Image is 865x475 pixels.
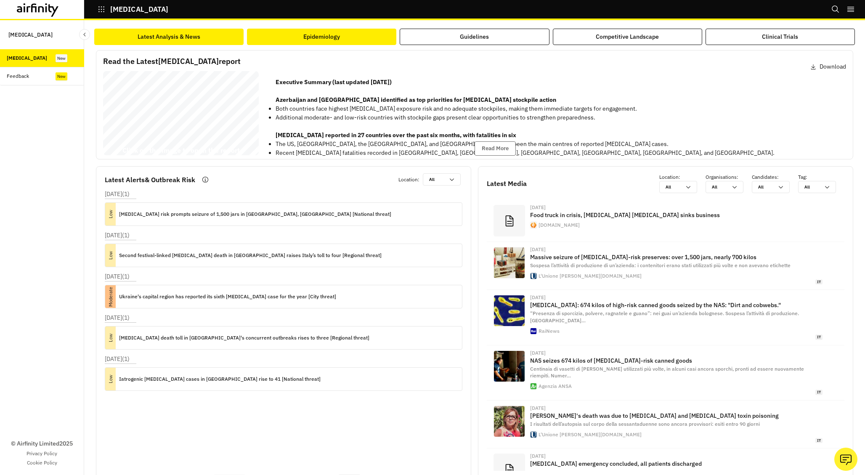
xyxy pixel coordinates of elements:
span: Private & Co nfidential [117,154,128,156]
p: [MEDICAL_DATA] [8,27,53,42]
p: Second festival-linked [MEDICAL_DATA] death in [GEOGRAPHIC_DATA] raises Italy’s toll to four [Reg... [119,251,382,260]
p: Low [99,209,122,220]
img: favicon.ico [531,273,536,279]
span: [DATE] [107,134,138,144]
button: Search [831,2,840,16]
div: Guidelines [460,32,489,41]
a: [DATE][MEDICAL_DATA]: 674 kilos of high-risk canned goods seized by the NAS: "Dirt and cobwebs."“... [487,290,844,345]
span: Sospesa l’attività di produzione di un’azienda: i contenitori erano stati utilizzati più volte e ... [530,262,791,268]
a: [DATE]NAS seizes 674 kilos of [MEDICAL_DATA]-risk canned goodsCentinaia di vasetti di [PERSON_NAM... [487,345,844,401]
div: Latest Analysis & News [138,32,200,41]
img: image.webp [494,247,525,278]
div: New [56,72,67,80]
p: [MEDICAL_DATA] [110,5,168,13]
div: [DATE] [530,205,823,210]
p: [DATE] ( 1 ) [105,190,130,199]
div: L'Unione [PERSON_NAME][DOMAIN_NAME] [539,432,642,437]
div: Feedback [7,72,29,80]
span: This Airfinity report is intended to be used by [PERSON_NAME] at null exclusively. Not for reprod... [127,78,227,149]
button: Read More [475,141,516,156]
div: [DATE] [530,454,823,459]
div: [DATE] [530,247,823,252]
span: it [815,334,823,340]
span: [MEDICAL_DATA] Bi [107,91,198,101]
div: Epidemiology [303,32,340,41]
span: annual Report [160,91,221,101]
button: Ask our analysts [834,448,857,471]
p: Candidates : [752,173,798,181]
span: it [815,279,823,285]
span: Centinaia di vasetti di [PERSON_NAME] utilizzati più volte, in alcuni casi ancora sporchi, pronti... [530,366,804,379]
a: Cookie Policy [27,459,57,467]
p: Iatrogenic [MEDICAL_DATA] cases in [GEOGRAPHIC_DATA] rise to 41 [National threat] [119,374,321,384]
img: faviconV2 [531,222,536,228]
p: NAS seizes 674 kilos of [MEDICAL_DATA]-risk canned goods [530,357,823,364]
span: I risultati dell’autopsia sul corpo della sessantaduenne sono ancora provvisori: esiti entro 90 g... [530,421,760,427]
p: Latest Media [487,178,527,188]
p: Ukraine's capital region has reported its sixth [MEDICAL_DATA] case for the year [City threat] [119,292,336,301]
a: [DATE][PERSON_NAME]'s death was due to [MEDICAL_DATA] and [MEDICAL_DATA] toxin poisoningI risulta... [487,401,844,448]
img: favicon.ico [531,432,536,438]
p: Both countries face highest [MEDICAL_DATA] exposure risk and no adequate stockpiles, making them ... [276,104,775,113]
p: [PERSON_NAME]'s death was due to [MEDICAL_DATA] and [MEDICAL_DATA] toxin poisoning [530,412,823,419]
p: [DATE] ( 1 ) [105,355,130,364]
p: Tag : [798,173,844,181]
p: [MEDICAL_DATA] emergency concluded, all patients discharged [530,460,823,467]
p: [DATE] ( 1 ) [105,313,130,322]
button: Close Sidebar [79,29,90,40]
p: Read the Latest [MEDICAL_DATA] report [103,56,241,67]
div: L'Unione [PERSON_NAME][DOMAIN_NAME] [539,273,642,279]
p: The US, [GEOGRAPHIC_DATA], the [GEOGRAPHIC_DATA], and [GEOGRAPHIC_DATA] have been the main centre... [276,140,775,149]
a: [DATE]Food truck in crisis, [MEDICAL_DATA] [MEDICAL_DATA] sinks business[DOMAIN_NAME] [487,200,844,242]
div: New [56,54,67,62]
p: [DATE] ( 1 ) [105,272,130,281]
p: [MEDICAL_DATA] risk prompts seizure of 1,500 jars in [GEOGRAPHIC_DATA], [GEOGRAPHIC_DATA] [Nation... [119,210,391,219]
p: Location : [659,173,706,181]
div: RaiNews [539,329,560,334]
span: “Presenza di sporcizia, polvere, ragnatele e guano”: nei guai un’azienda bolognese. Sospesa l’att... [530,310,799,324]
div: [DATE] [530,295,823,300]
button: [MEDICAL_DATA] [98,2,168,16]
img: image.webp [494,406,525,437]
p: Additional moderate- and low-risk countries with stockpile gaps present clear opportunities to st... [276,113,775,122]
p: Recent [MEDICAL_DATA] fatalities recorded in [GEOGRAPHIC_DATA], [GEOGRAPHIC_DATA], [GEOGRAPHIC_DA... [276,149,775,157]
p: [MEDICAL_DATA] death toll in [GEOGRAPHIC_DATA]'s concurrent outbreaks rises to three [Regional th... [119,333,369,342]
span: it [815,390,823,395]
a: Privacy Policy [27,450,57,457]
div: [DATE] [530,350,823,356]
img: 9f3a9e17bdc34811be8bb88f81d28bbe.jpg [494,351,525,382]
p: Latest Alerts & Outbreak Risk [105,175,195,185]
p: Low [99,250,122,261]
div: Agenzia ANSA [539,384,572,389]
img: 1754627180308_botulino.jpg [494,295,525,326]
p: Low [99,333,122,343]
p: © Airfinity Limited 2025 [11,439,73,448]
span: - [157,91,160,101]
div: [MEDICAL_DATA] [7,54,47,62]
div: [DOMAIN_NAME] [539,223,580,228]
img: favicon-32x32.png [531,328,536,334]
p: Low [99,374,122,385]
a: [DATE]Massive seizure of [MEDICAL_DATA]-risk preserves: over 1,500 jars, nearly 700 kilosSospesa ... [487,242,844,290]
span: it [815,438,823,443]
strong: [MEDICAL_DATA] reported in 27 countries over the past six months, with fatalities in six [276,131,516,139]
strong: Executive Summary (last updated [DATE]) Azerbaijan and [GEOGRAPHIC_DATA] identified as top priori... [276,78,556,103]
p: Location : [398,176,419,183]
p: [MEDICAL_DATA]: 674 kilos of high-risk canned goods seized by the NAS: "Dirt and cobwebs." [530,302,823,308]
p: Massive seizure of [MEDICAL_DATA]-risk preserves: over 1,500 jars, nearly 700 kilos [530,254,823,260]
p: Food truck in crisis, [MEDICAL_DATA] [MEDICAL_DATA] sinks business [530,212,823,218]
div: [DATE] [530,406,823,411]
span: Airfinity [112,154,116,156]
p: Organisations : [706,173,752,181]
p: Download [820,62,846,71]
span: © 2025 [108,154,112,156]
img: favicon.png [531,383,536,389]
p: [DATE] ( 1 ) [105,231,130,240]
div: Competitive Landscape [596,32,659,41]
div: Clinical Trials [762,32,798,41]
p: Moderate [99,292,122,302]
